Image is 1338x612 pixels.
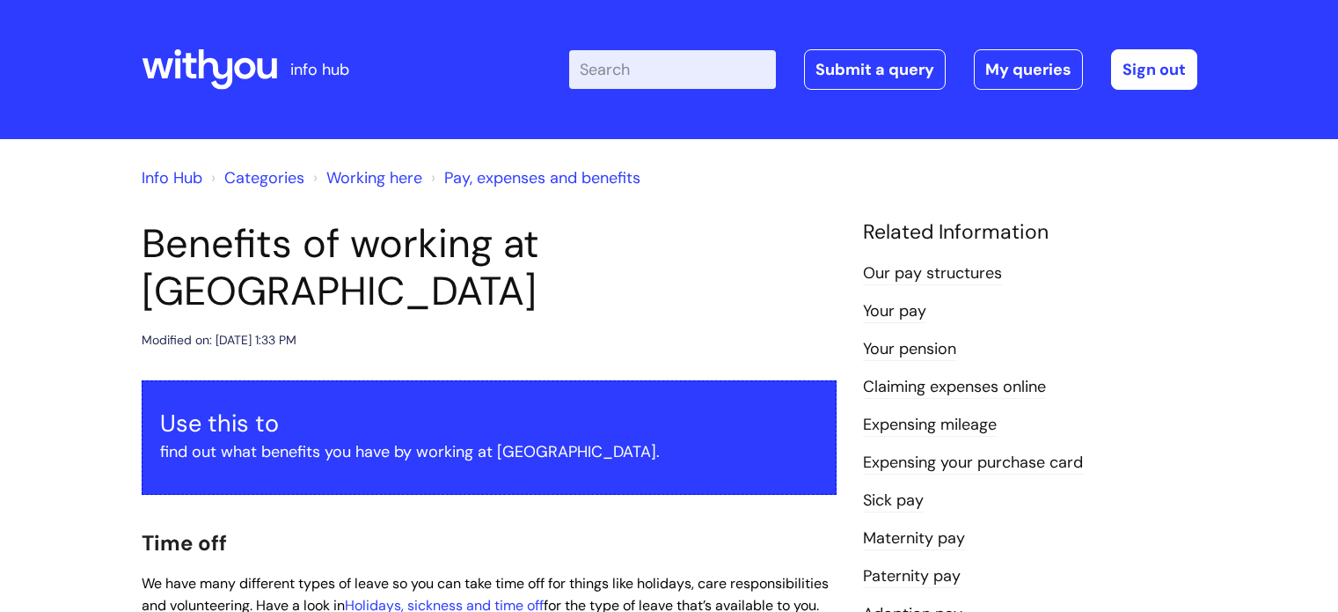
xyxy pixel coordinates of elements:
[160,409,818,438] h3: Use this to
[224,167,304,188] a: Categories
[444,167,640,188] a: Pay, expenses and benefits
[142,167,202,188] a: Info Hub
[142,329,296,351] div: Modified on: [DATE] 1:33 PM
[863,527,965,550] a: Maternity pay
[142,220,837,315] h1: Benefits of working at [GEOGRAPHIC_DATA]
[207,164,304,192] li: Solution home
[290,55,349,84] p: info hub
[863,300,926,323] a: Your pay
[974,49,1083,90] a: My queries
[569,50,776,89] input: Search
[863,452,1083,475] a: Expensing your purchase card
[863,220,1197,245] h4: Related Information
[309,164,422,192] li: Working here
[142,529,227,557] span: Time off
[863,376,1046,399] a: Claiming expenses online
[1111,49,1197,90] a: Sign out
[863,414,997,437] a: Expensing mileage
[427,164,640,192] li: Pay, expenses and benefits
[569,49,1197,90] div: | -
[863,565,961,588] a: Paternity pay
[804,49,946,90] a: Submit a query
[863,262,1002,285] a: Our pay structures
[863,338,956,361] a: Your pension
[326,167,422,188] a: Working here
[863,490,924,512] a: Sick pay
[160,438,818,466] p: find out what benefits you have by working at [GEOGRAPHIC_DATA].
